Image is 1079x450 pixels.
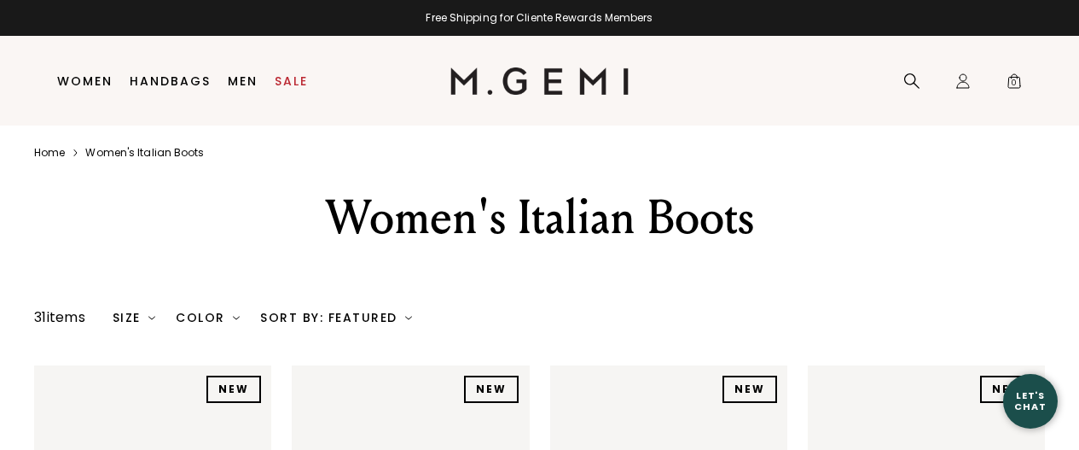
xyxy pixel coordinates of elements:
[1006,76,1023,93] span: 0
[275,74,308,88] a: Sale
[57,74,113,88] a: Women
[405,314,412,321] img: chevron-down.svg
[228,74,258,88] a: Men
[1003,390,1058,412] div: Let's Chat
[223,187,856,248] div: Women's Italian Boots
[722,376,777,403] div: NEW
[34,307,85,328] div: 31 items
[233,314,240,321] img: chevron-down.svg
[206,376,261,403] div: NEW
[130,74,211,88] a: Handbags
[464,376,519,403] div: NEW
[113,311,156,324] div: Size
[176,311,240,324] div: Color
[148,314,155,321] img: chevron-down.svg
[260,311,412,324] div: Sort By: Featured
[980,376,1035,403] div: NEW
[85,146,204,160] a: Women's italian boots
[450,67,629,95] img: M.Gemi
[34,146,65,160] a: Home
